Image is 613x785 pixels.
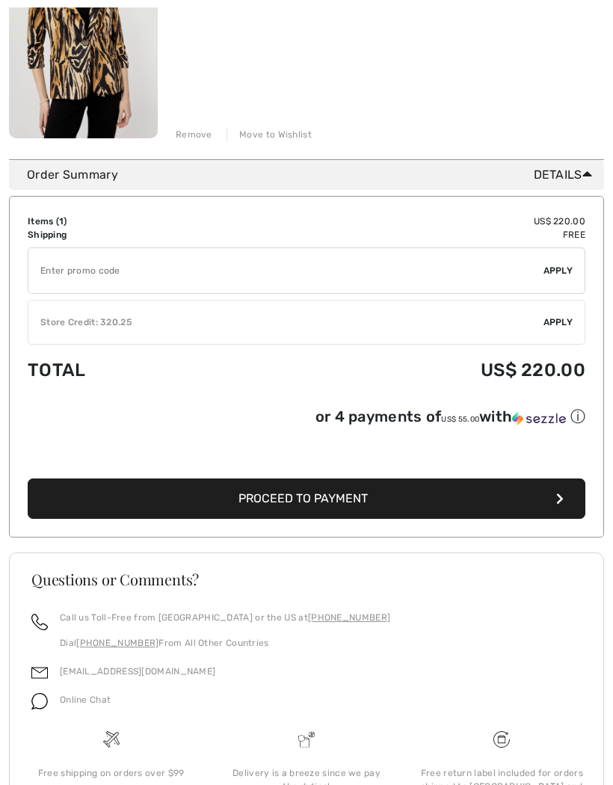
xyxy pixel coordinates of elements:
input: Promo code [28,249,543,294]
span: Apply [543,316,573,330]
img: email [31,665,48,682]
div: or 4 payments ofUS$ 55.00withSezzle Click to learn more about Sezzle [28,407,585,433]
iframe: PayPal-paypal [28,433,585,474]
div: Free shipping on orders over $99 [25,767,197,781]
p: Dial From All Other Countries [60,637,390,650]
img: Delivery is a breeze since we pay the duties! [298,732,315,748]
td: US$ 220.00 [227,215,585,229]
span: Details [534,167,598,185]
td: Shipping [28,229,227,242]
span: Apply [543,265,573,278]
span: Online Chat [60,695,111,706]
img: Sezzle [512,413,566,426]
a: [PHONE_NUMBER] [308,613,390,624]
img: call [31,615,48,631]
button: Proceed to Payment [28,479,585,520]
img: Free shipping on orders over $99 [103,732,120,748]
div: Move to Wishlist [227,129,312,142]
td: Total [28,345,227,396]
td: Free [227,229,585,242]
div: Order Summary [27,167,598,185]
p: Call us Toll-Free from [GEOGRAPHIC_DATA] or the US at [60,612,390,625]
a: [PHONE_NUMBER] [76,638,158,649]
span: Proceed to Payment [238,492,368,506]
a: [EMAIL_ADDRESS][DOMAIN_NAME] [60,667,215,677]
div: Remove [176,129,212,142]
h3: Questions or Comments? [31,573,582,588]
td: Items ( ) [28,215,227,229]
span: 1 [59,217,64,227]
div: Store Credit: 320.25 [28,316,543,330]
img: chat [31,694,48,710]
td: US$ 220.00 [227,345,585,396]
div: or 4 payments of with [315,407,585,428]
span: US$ 55.00 [441,416,479,425]
img: Free shipping on orders over $99 [493,732,510,748]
